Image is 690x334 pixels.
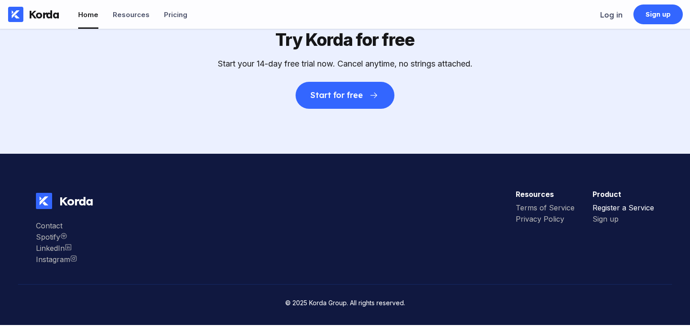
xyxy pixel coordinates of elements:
[36,244,77,253] div: LinkedIn
[516,190,575,199] h3: Resources
[36,232,77,241] div: Spotify
[218,59,473,68] div: Start your 14-day free trial now. Cancel anytime, no strings attached.
[593,214,654,223] div: Sign up
[516,214,575,226] a: Privacy Policy
[275,29,415,50] div: Try Korda for free
[593,190,654,199] h3: Product
[36,255,77,266] a: Instagram
[52,194,93,209] div: Korda
[600,10,623,19] div: Log in
[78,10,98,19] div: Home
[296,68,394,109] a: Start for free
[36,221,77,232] a: Contact
[646,10,671,19] div: Sign up
[593,203,654,214] a: Register a Service
[516,203,575,214] a: Terms of Service
[36,244,77,255] a: LinkedIn
[310,91,363,100] div: Start for free
[113,10,150,19] div: Resources
[593,214,654,226] a: Sign up
[36,255,77,264] div: Instagram
[516,203,575,212] div: Terms of Service
[296,82,394,109] button: Start for free
[164,10,187,19] div: Pricing
[633,4,683,24] a: Sign up
[516,214,575,223] div: Privacy Policy
[593,203,654,212] div: Register a Service
[285,299,405,307] small: © 2025 Korda Group. All rights reserved.
[29,8,59,21] div: Korda
[36,232,77,244] a: Instagram
[36,221,77,230] div: Contact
